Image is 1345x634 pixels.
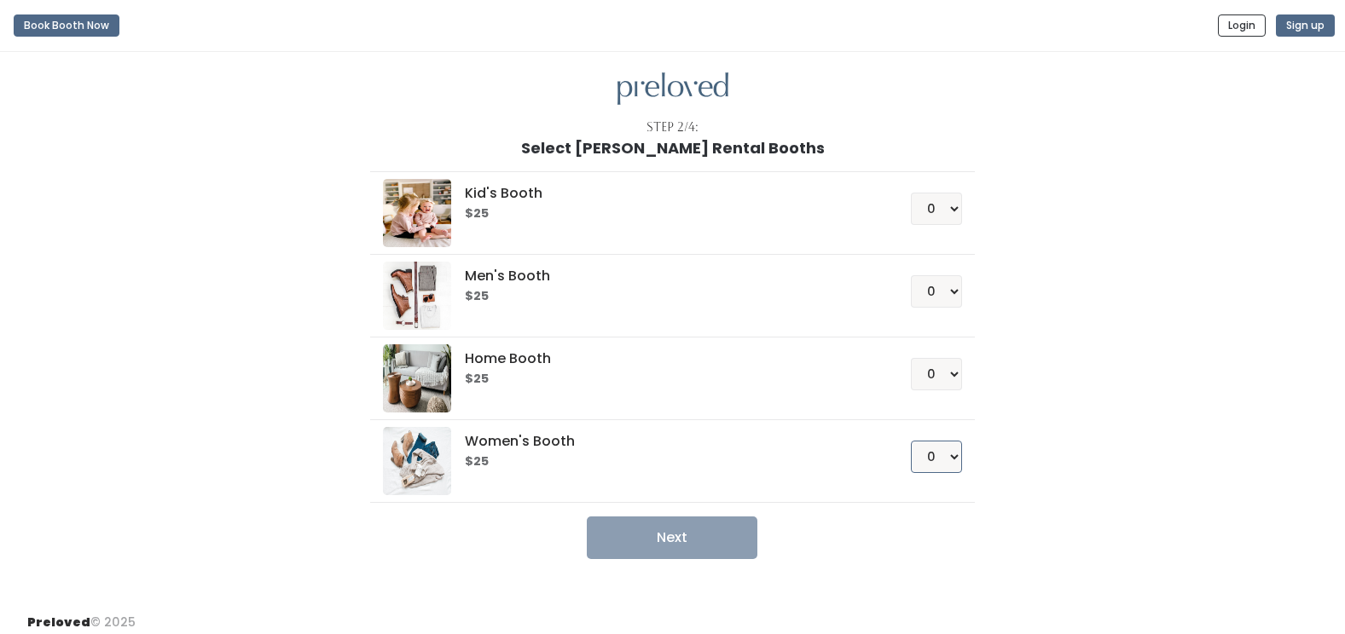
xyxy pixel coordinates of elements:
button: Next [587,516,757,559]
h1: Select [PERSON_NAME] Rental Booths [521,140,825,157]
h6: $25 [465,290,870,303]
img: preloved logo [383,179,451,247]
a: Book Booth Now [14,7,119,44]
button: Book Booth Now [14,14,119,37]
div: © 2025 [27,600,136,631]
h5: Home Booth [465,351,870,366]
img: preloved logo [383,262,451,330]
span: Preloved [27,614,90,631]
h5: Men's Booth [465,268,870,284]
h6: $25 [465,207,870,221]
h5: Women's Booth [465,434,870,449]
div: Step 2/4: [646,118,699,136]
button: Sign up [1276,14,1335,37]
button: Login [1218,14,1266,37]
img: preloved logo [617,72,728,106]
img: preloved logo [383,427,451,495]
img: preloved logo [383,344,451,412]
h6: $25 [465,455,870,469]
h6: $25 [465,372,870,386]
h5: Kid's Booth [465,186,870,201]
